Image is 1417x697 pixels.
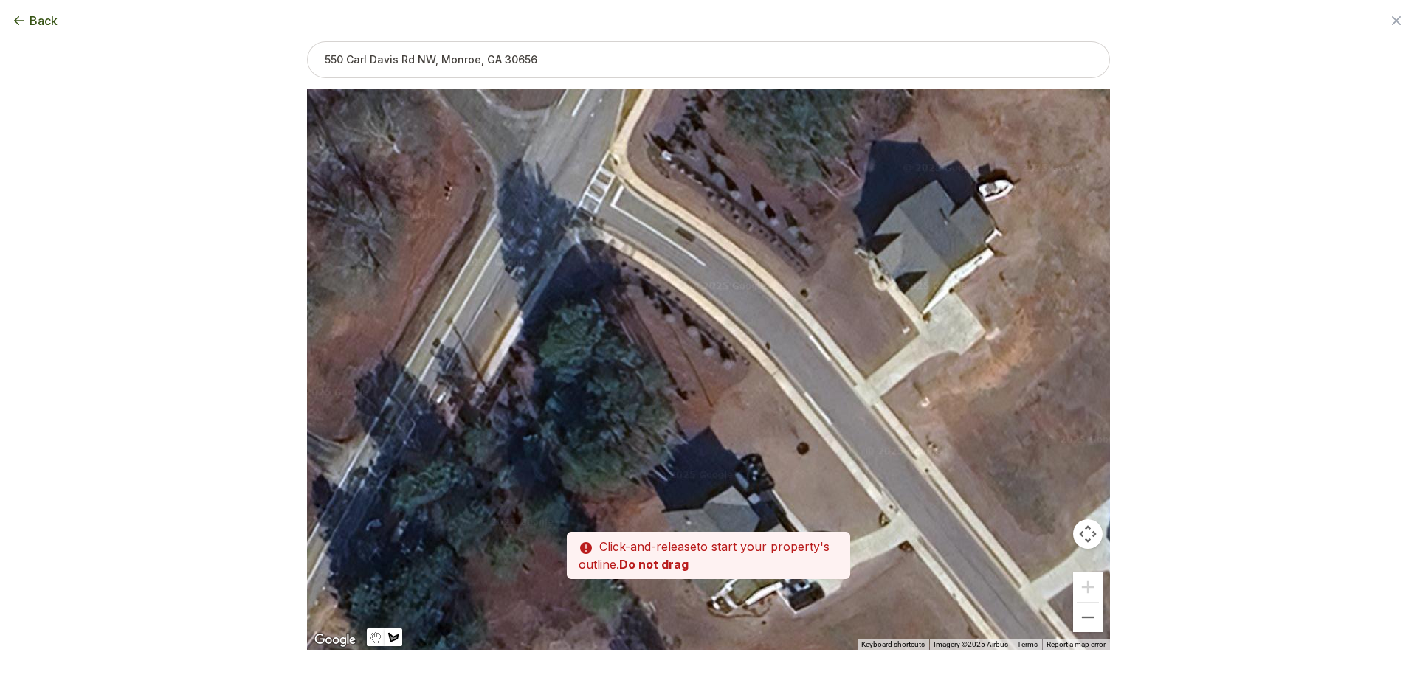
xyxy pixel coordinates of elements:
input: 550 Carl Davis Rd NW, Monroe, GA 30656 [307,41,1110,78]
button: Keyboard shortcuts [861,639,925,650]
span: Imagery ©2025 Airbus [934,640,1008,648]
strong: Do not drag [619,557,689,572]
a: Open this area in Google Maps (opens a new window) [311,631,359,650]
span: Click-and-release [599,539,697,554]
button: Stop drawing [367,628,385,646]
span: Back [30,12,58,30]
a: Report a map error [1047,640,1106,648]
button: Back [12,12,58,30]
button: Draw a shape [385,628,402,646]
button: Zoom out [1073,603,1103,632]
a: Terms (opens in new tab) [1017,640,1038,648]
button: Map camera controls [1073,519,1103,549]
p: to start your property's outline. [567,532,850,579]
button: Zoom in [1073,572,1103,602]
img: Google [311,631,359,650]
